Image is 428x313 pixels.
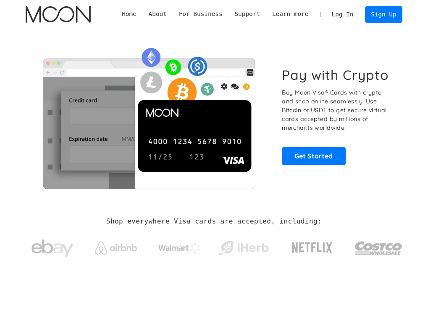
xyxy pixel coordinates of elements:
[282,147,345,165] a: Get Started
[26,6,91,23] a: home
[179,10,223,19] div: For Business
[32,235,74,261] img: ebay
[142,10,173,19] div: About
[149,10,167,19] div: About
[216,239,270,258] img: iHerb
[234,10,260,19] div: Support
[272,10,309,19] div: Learn more
[116,10,142,19] a: Home
[354,234,403,262] img: Costco
[95,242,137,255] img: Airbnb
[26,226,79,266] a: ebay
[282,67,388,83] h1: Pay with Crypto
[228,10,266,19] div: Support
[326,7,360,22] a: Log In
[266,10,315,19] div: Learn more
[158,243,200,253] img: Walmart
[280,229,344,263] a: Netflix
[153,234,206,257] a: Walmart
[216,230,270,262] a: iHerb
[106,217,322,225] h2: Shop everywhere Visa cards are accepted, including:
[26,43,272,189] img: Moon Cards let you spend your crypto anywhere Visa is accepted.
[291,237,333,258] img: Netflix
[89,233,142,259] a: Airbnb
[173,10,228,19] div: For Business
[354,226,403,266] a: Costco
[365,6,402,23] a: Sign Up
[26,6,91,23] img: Moon Logo
[282,88,394,132] p: Buy Moon Visa® Cards with crypto and shop online seamlessly! Use Bitcoin or USDT to get secure vi...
